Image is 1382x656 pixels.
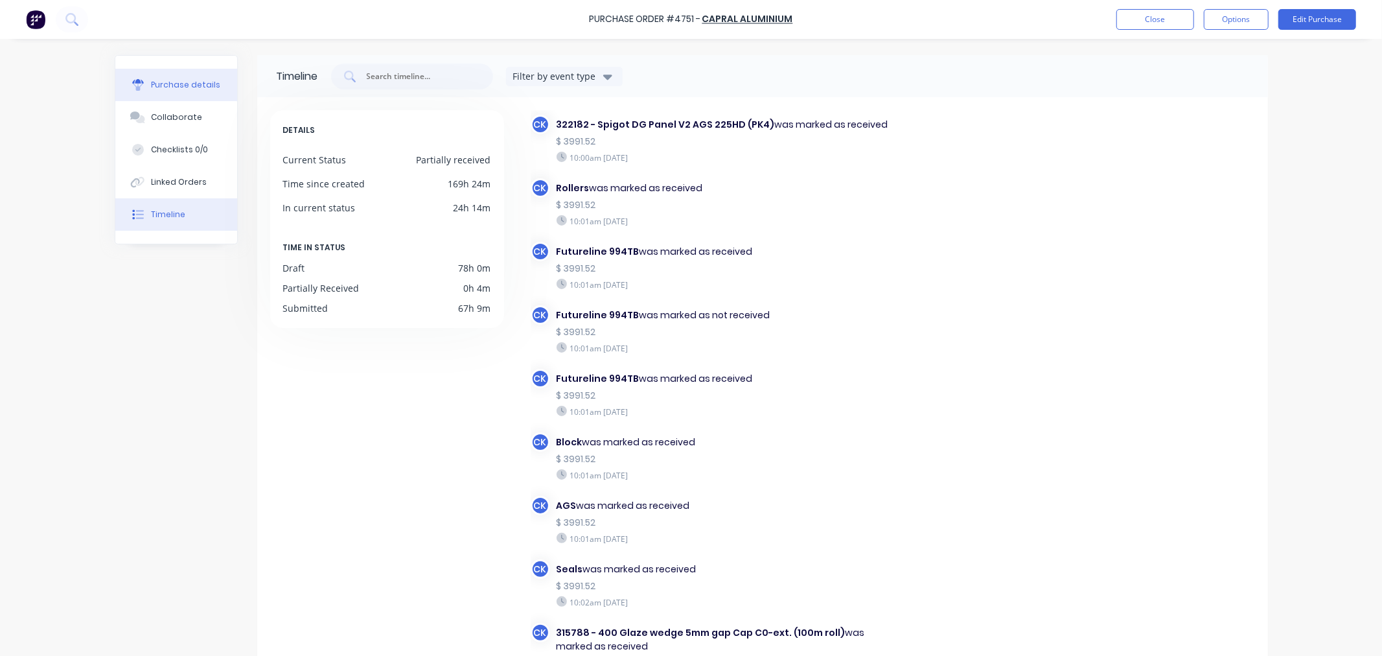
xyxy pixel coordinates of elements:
div: $ 3991.52 [557,135,892,148]
button: Options [1204,9,1269,30]
b: Futureline 994TB [557,309,639,322]
div: 78h 0m [459,261,491,275]
div: was marked as received [557,563,892,576]
div: CK [531,115,550,134]
div: 10:01am [DATE] [557,279,892,290]
b: Futureline 994TB [557,245,639,258]
div: 10:01am [DATE] [557,342,892,354]
div: 10:00am [DATE] [557,152,892,163]
div: Filter by event type [513,69,600,83]
b: Block [557,436,582,449]
button: Collaborate [115,101,237,134]
div: Checklists 0/0 [151,144,208,156]
div: Linked Orders [151,176,207,188]
button: Checklists 0/0 [115,134,237,166]
div: Current Status [283,153,347,167]
div: 169h 24m [448,177,491,191]
span: DETAILS [283,123,316,137]
div: $ 3991.52 [557,325,892,339]
div: Partially Received [283,281,360,295]
div: In current status [283,201,356,215]
div: 10:01am [DATE] [557,215,892,227]
div: $ 3991.52 [557,452,892,466]
div: was marked as received [557,626,892,653]
div: CK [531,242,550,261]
div: 10:01am [DATE] [557,406,892,417]
div: CK [531,559,550,579]
div: was marked as received [557,182,892,195]
div: Draft [283,261,305,275]
button: Purchase details [115,69,237,101]
div: $ 3991.52 [557,262,892,275]
span: TIME IN STATUS [283,240,346,255]
button: Edit Purchase [1278,9,1356,30]
div: was marked as received [557,499,892,513]
div: 10:01am [DATE] [557,469,892,481]
b: AGS [557,499,577,512]
div: CK [531,432,550,452]
div: 24h 14m [454,201,491,215]
b: Rollers [557,182,590,194]
div: 10:01am [DATE] [557,533,892,545]
button: Linked Orders [115,166,237,198]
div: CK [531,369,550,388]
div: Purchase details [151,79,220,91]
a: Capral Aluminium [702,13,793,26]
div: was marked as received [557,436,892,449]
div: 67h 9m [459,301,491,315]
input: Search timeline... [365,70,473,83]
button: Filter by event type [506,67,623,86]
div: 0h 4m [464,281,491,295]
div: Partially received [417,153,491,167]
b: Seals [557,563,583,576]
div: $ 3991.52 [557,516,892,530]
button: Close [1116,9,1194,30]
div: CK [531,623,550,642]
div: 10:02am [DATE] [557,596,892,608]
div: Collaborate [151,111,202,123]
div: was marked as received [557,245,892,259]
div: CK [531,178,550,198]
div: CK [531,305,550,325]
div: $ 3991.52 [557,198,892,212]
div: Submitted [283,301,328,315]
div: Purchase Order #4751 - [590,13,701,27]
div: was marked as not received [557,309,892,322]
img: Factory [26,10,45,29]
div: CK [531,496,550,515]
div: Timeline [151,209,185,220]
b: 315788 - 400 Glaze wedge 5mm gap Cap C0-ext. (100m roll) [557,626,846,639]
div: Timeline [277,69,318,84]
div: was marked as received [557,118,892,132]
div: $ 3991.52 [557,389,892,403]
b: Futureline 994TB [557,372,639,385]
div: was marked as received [557,372,892,386]
div: Time since created [283,177,365,191]
div: $ 3991.52 [557,580,892,593]
button: Timeline [115,198,237,231]
b: 322182 - Spigot DG Panel V2 AGS 225HD (PK4) [557,118,775,131]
